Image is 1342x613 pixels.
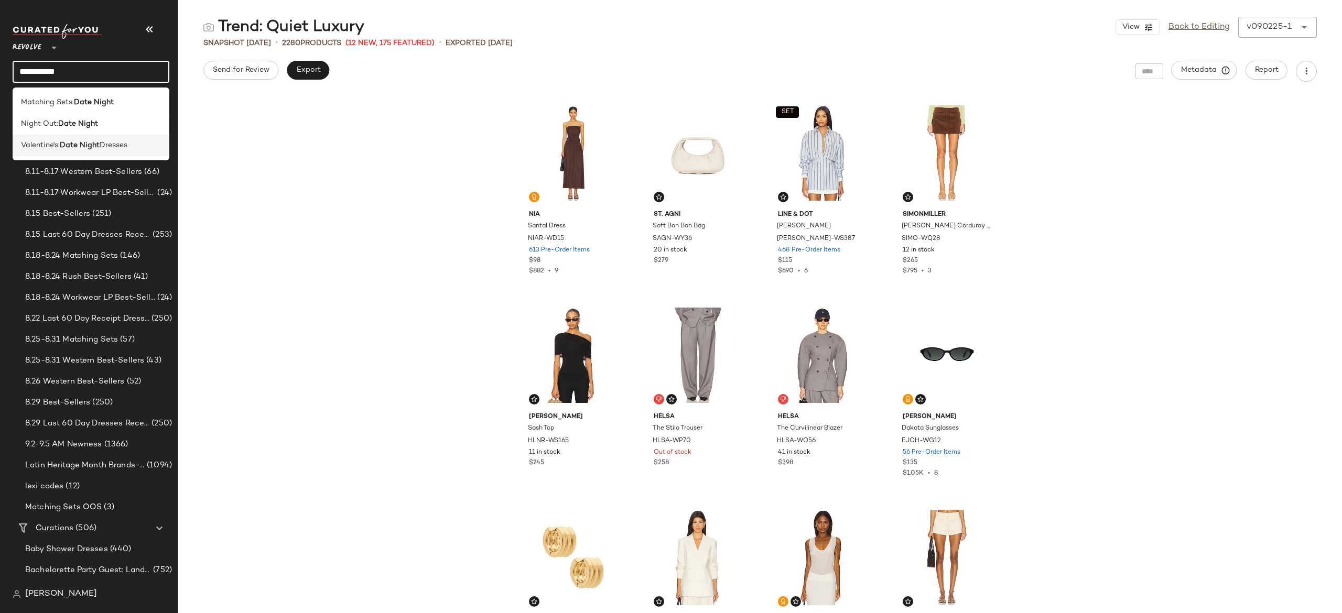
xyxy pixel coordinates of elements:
[90,208,111,220] span: (251)
[528,222,566,231] span: Santal Dress
[60,140,100,151] b: Date Night
[521,100,626,206] img: NIAR-WD15_V1.jpg
[446,38,513,49] p: Exported [DATE]
[917,268,928,275] span: •
[804,268,808,275] span: 6
[25,355,144,367] span: 8.25-8.31 Western Best-Sellers
[21,118,58,129] span: Night Out:
[118,250,140,262] span: (146)
[132,271,148,283] span: (41)
[894,505,1000,610] img: EAVR-WF15_V1.jpg
[776,106,799,118] button: SET
[203,17,364,38] div: Trend: Quiet Luxury
[212,66,269,74] span: Send for Review
[21,97,74,108] span: Matching Sets:
[1247,21,1292,34] div: v090225-1
[13,36,41,54] span: Revolve
[287,61,329,80] button: Export
[894,302,1000,408] img: EJOH-WG12_V1.jpg
[780,194,786,200] img: svg%3e
[63,480,80,492] span: (12)
[529,268,544,275] span: $882
[529,458,544,468] span: $245
[654,210,742,220] span: St. Agni
[521,505,626,610] img: ROXF-WL74_V1.jpg
[25,439,102,451] span: 9.2-9.5 AM Newness
[13,590,21,598] img: svg%3e
[902,436,941,446] span: EJOH-WG12
[25,564,151,576] span: Bachelorette Party Guest: Landing Page
[924,470,934,477] span: •
[529,210,618,220] span: NIA
[108,543,132,555] span: (440)
[25,543,108,555] span: Baby Shower Dresses
[654,458,669,468] span: $258
[654,246,687,255] span: 20 in stock
[903,246,935,255] span: 12 in stock
[780,598,786,605] img: svg%3e
[25,459,145,472] span: Latin Heritage Month Brands- DO NOT DELETE
[778,256,792,266] span: $115
[531,194,537,200] img: svg%3e
[531,396,537,402] img: svg%3e
[653,424,702,433] span: The Stilo Trouser
[203,38,271,49] span: Snapshot [DATE]
[645,302,751,408] img: HLSA-WP70_V1.jpg
[902,222,990,231] span: [PERSON_NAME] Corduroy Mini Skirt
[903,210,991,220] span: SIMONMILLER
[73,522,96,534] span: (506)
[282,39,300,47] span: 2280
[25,376,125,388] span: 8.26 Western Best-Sellers
[102,439,128,451] span: (1366)
[777,436,816,446] span: HLSA-WO56
[903,412,991,422] span: [PERSON_NAME]
[905,598,911,605] img: svg%3e
[142,166,159,178] span: (66)
[903,470,924,477] span: $1.05K
[529,246,590,255] span: 613 Pre-Order Items
[781,108,794,116] span: SET
[1181,65,1228,75] span: Metadata
[917,396,924,402] img: svg%3e
[777,234,855,244] span: [PERSON_NAME]-WS387
[529,256,540,266] span: $98
[296,66,320,74] span: Export
[145,459,172,472] span: (1094)
[778,458,793,468] span: $398
[203,61,278,80] button: Send for Review
[125,376,142,388] span: (52)
[656,396,662,402] img: svg%3e
[903,256,918,266] span: $265
[645,100,751,206] img: SAGN-WY36_V1.jpg
[668,396,675,402] img: svg%3e
[1172,61,1237,80] button: Metadata
[118,334,135,346] span: (57)
[25,229,150,241] span: 8.15 Last 60 Day Dresses Receipt
[778,448,810,457] span: 41 in stock
[100,140,127,151] span: Dresses
[25,501,102,513] span: Matching Sets OOS
[275,37,278,49] span: •
[555,268,558,275] span: 9
[521,302,626,408] img: HLNR-WS165_V1.jpg
[928,268,932,275] span: 3
[25,334,118,346] span: 8.25-8.31 Matching Sets
[778,246,840,255] span: 468 Pre-Order Items
[25,250,118,262] span: 8.18-8.24 Matching Sets
[528,424,554,433] span: Sash Top
[544,268,555,275] span: •
[778,268,794,275] span: $690
[439,37,441,49] span: •
[778,412,867,422] span: Helsa
[529,412,618,422] span: [PERSON_NAME]
[902,234,940,244] span: SIMO-WQ28
[905,194,911,200] img: svg%3e
[1254,66,1279,74] span: Report
[654,412,742,422] span: Helsa
[25,187,155,199] span: 8.11-8.17 Workwear LP Best-Sellers
[656,194,662,200] img: svg%3e
[894,100,1000,206] img: SIMO-WQ28_V1.jpg
[144,355,161,367] span: (43)
[155,292,172,304] span: (24)
[25,588,97,600] span: [PERSON_NAME]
